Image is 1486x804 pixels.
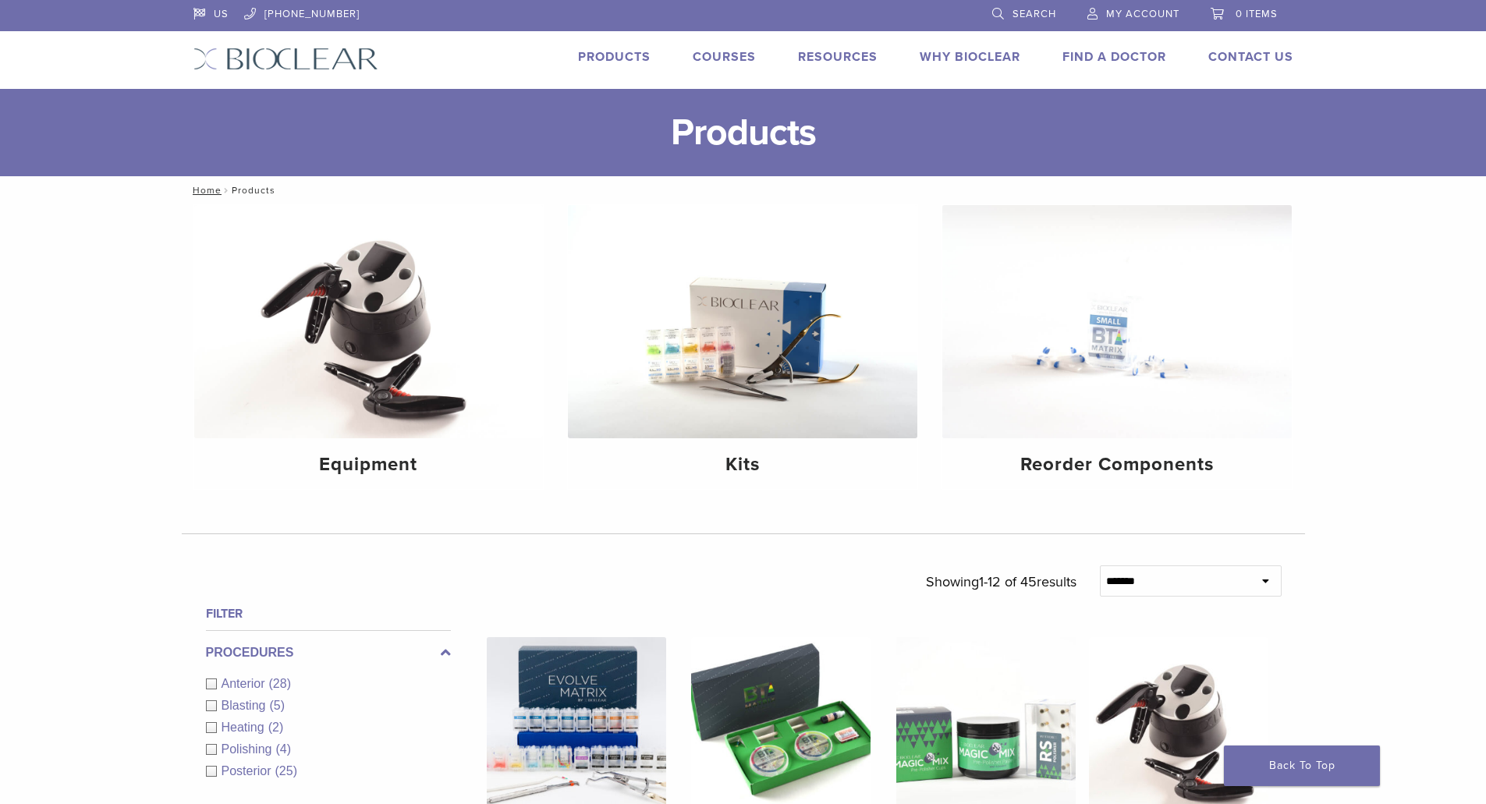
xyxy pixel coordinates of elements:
img: Equipment [194,205,544,438]
span: (5) [269,699,285,712]
a: Courses [693,49,756,65]
h4: Kits [580,451,905,479]
span: Anterior [222,677,269,690]
img: Bioclear [193,48,378,70]
span: (28) [269,677,291,690]
span: (4) [275,742,291,756]
h4: Equipment [207,451,531,479]
a: Resources [798,49,878,65]
span: Heating [222,721,268,734]
a: Find A Doctor [1062,49,1166,65]
a: Contact Us [1208,49,1293,65]
h4: Reorder Components [955,451,1279,479]
p: Showing results [926,565,1076,598]
span: Posterior [222,764,275,777]
span: (25) [275,764,297,777]
a: Why Bioclear [920,49,1020,65]
a: Products [578,49,651,65]
img: Kits [568,205,917,438]
span: 0 items [1236,8,1278,20]
label: Procedures [206,643,451,662]
span: Blasting [222,699,270,712]
nav: Products [182,176,1305,204]
span: (2) [268,721,284,734]
a: Kits [568,205,917,489]
a: Back To Top [1224,746,1380,786]
span: Search [1013,8,1056,20]
a: Reorder Components [942,205,1292,489]
a: Equipment [194,205,544,489]
img: Reorder Components [942,205,1292,438]
a: Home [188,185,222,196]
span: My Account [1106,8,1179,20]
span: Polishing [222,742,276,756]
span: / [222,186,232,194]
h4: Filter [206,604,451,623]
span: 1-12 of 45 [979,573,1037,590]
